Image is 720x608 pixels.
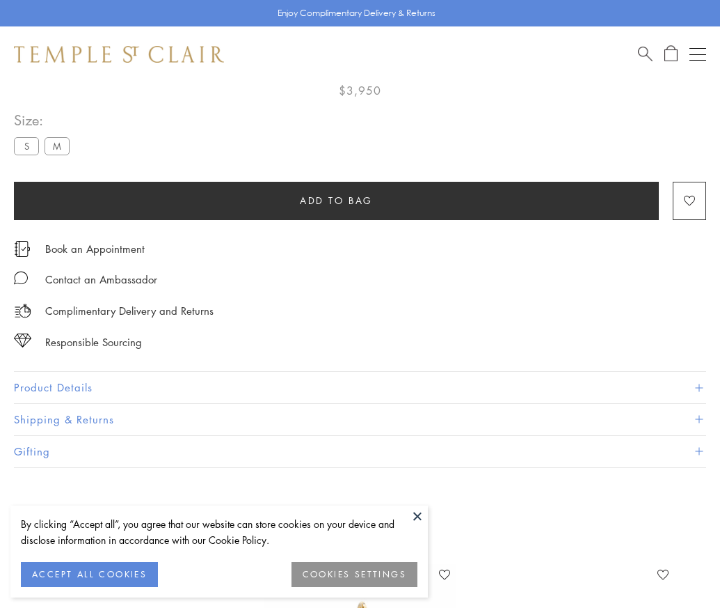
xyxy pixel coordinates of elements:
[14,302,31,320] img: icon_delivery.svg
[45,241,145,256] a: Book an Appointment
[45,137,70,155] label: M
[14,334,31,348] img: icon_sourcing.svg
[21,516,417,548] div: By clicking “Accept all”, you agree that our website can store cookies on your device and disclos...
[14,241,31,257] img: icon_appointment.svg
[45,271,157,288] div: Contact an Ambassador
[278,6,435,20] p: Enjoy Complimentary Delivery & Returns
[21,562,158,587] button: ACCEPT ALL COOKIES
[14,109,75,132] span: Size:
[14,46,224,63] img: Temple St. Clair
[339,81,381,100] span: $3,950
[300,193,373,208] span: Add to bag
[291,562,417,587] button: COOKIES SETTINGS
[689,46,706,63] button: Open navigation
[14,372,706,403] button: Product Details
[45,302,214,320] p: Complimentary Delivery and Returns
[638,45,653,63] a: Search
[14,137,39,155] label: S
[664,45,678,63] a: Open Shopping Bag
[14,404,706,435] button: Shipping & Returns
[45,334,142,351] div: Responsible Sourcing
[14,182,659,220] button: Add to bag
[14,271,28,285] img: MessageIcon-01_2.svg
[14,436,706,467] button: Gifting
